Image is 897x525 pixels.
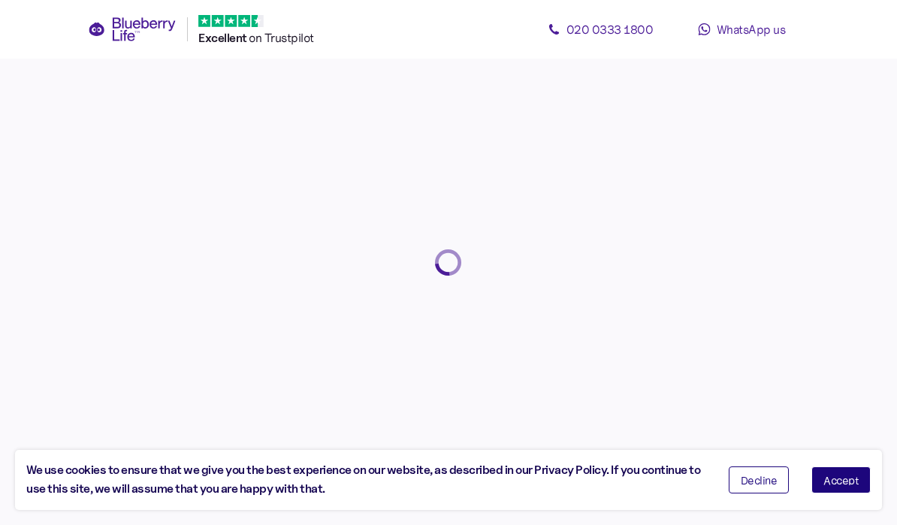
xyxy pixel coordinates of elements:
[717,22,786,37] span: WhatsApp us
[198,31,249,45] span: Excellent ️
[566,22,654,37] span: 020 0333 1800
[811,466,871,493] button: Accept cookies
[729,466,790,493] button: Decline cookies
[741,475,778,485] span: Decline
[533,14,668,44] a: 020 0333 1800
[249,30,314,45] span: on Trustpilot
[26,461,706,499] div: We use cookies to ensure that we give you the best experience on our website, as described in our...
[823,475,859,485] span: Accept
[674,14,809,44] a: WhatsApp us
